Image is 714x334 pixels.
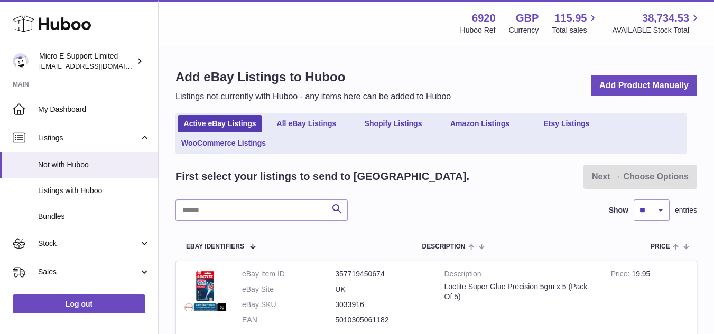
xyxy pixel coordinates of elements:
[184,269,226,311] img: $_57.JPG
[632,270,650,278] span: 19.95
[38,212,150,222] span: Bundles
[38,186,150,196] span: Listings with Huboo
[675,205,697,215] span: entries
[242,269,335,279] dt: eBay Item ID
[612,25,701,35] span: AVAILABLE Stock Total
[178,115,262,132] a: Active eBay Listings
[552,11,599,35] a: 115.95 Total sales
[472,11,496,25] strong: 6920
[335,284,428,294] dd: UK
[422,243,465,250] span: Description
[242,284,335,294] dt: eBay Site
[175,69,451,85] h1: Add eBay Listings to Huboo
[38,133,139,143] span: Listings
[444,282,595,302] div: Loctite Super Glue Precision 5gm x 5 (Pack Of 5)
[39,51,134,71] div: Micro E Support Limited
[175,91,451,102] p: Listings not currently with Huboo - any items here can be added to Huboo
[642,11,689,25] span: 38,734.53
[554,11,587,25] span: 115.95
[264,115,349,132] a: All eBay Listings
[38,104,150,114] span: My Dashboard
[335,300,428,310] dd: 3033916
[611,270,632,281] strong: Price
[552,25,599,35] span: Total sales
[242,315,335,325] dt: EAN
[335,315,428,325] dd: 5010305061182
[38,238,139,249] span: Stock
[516,11,539,25] strong: GBP
[13,294,145,313] a: Log out
[524,115,609,132] a: Etsy Listings
[612,11,701,35] a: 38,734.53 AVAILABLE Stock Total
[38,160,150,170] span: Not with Huboo
[175,169,469,184] h2: First select your listings to send to [GEOGRAPHIC_DATA].
[13,53,29,69] img: contact@micropcsupport.com
[509,25,539,35] div: Currency
[651,243,670,250] span: Price
[591,75,697,97] a: Add Product Manually
[39,62,155,70] span: [EMAIL_ADDRESS][DOMAIN_NAME]
[444,269,595,282] strong: Description
[438,115,522,132] a: Amazon Listings
[242,300,335,310] dt: eBay SKU
[460,25,496,35] div: Huboo Ref
[178,135,270,152] a: WooCommerce Listings
[609,205,628,215] label: Show
[186,243,244,250] span: eBay Identifiers
[351,115,435,132] a: Shopify Listings
[335,269,428,279] dd: 357719450674
[38,267,139,277] span: Sales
